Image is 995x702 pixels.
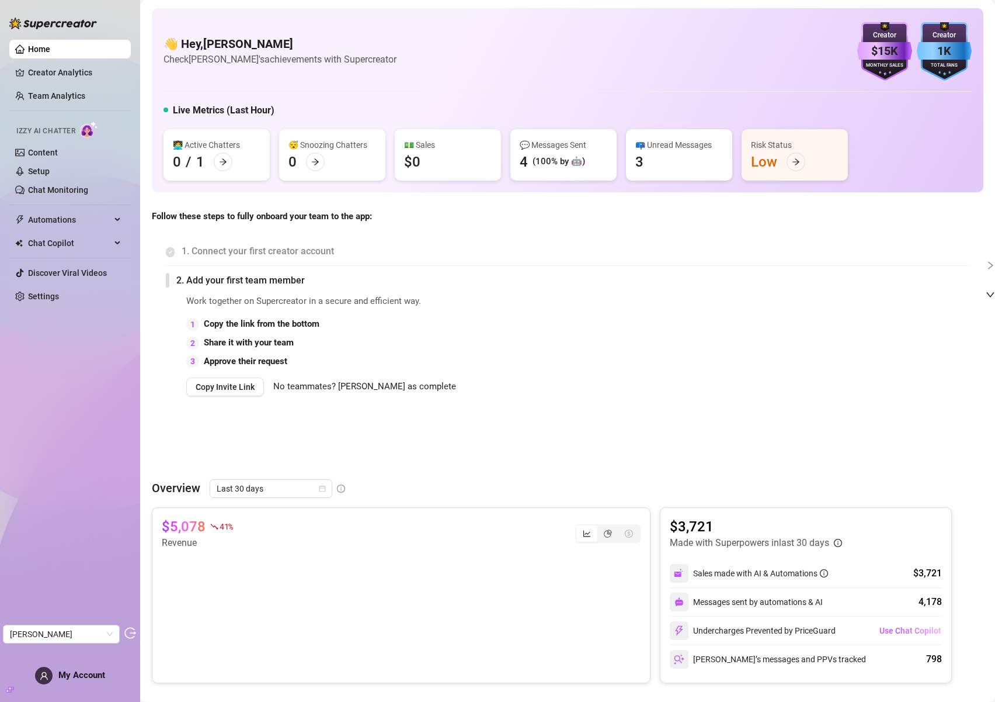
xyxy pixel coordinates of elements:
[186,355,199,368] div: 3
[28,167,50,176] a: Setup
[196,153,204,171] div: 1
[163,36,396,52] h4: 👋 Hey, [PERSON_NAME]
[834,539,842,547] span: info-circle
[693,567,828,580] div: Sales made with AI & Automations
[820,569,828,577] span: info-circle
[204,319,319,329] strong: Copy the link from the bottom
[520,139,607,151] div: 💬 Messages Sent
[670,517,842,536] article: $3,721
[986,261,995,270] span: collapsed
[204,356,287,366] strong: Approve their request
[163,52,396,67] article: Check [PERSON_NAME]'s achievements with Supercreator
[162,517,206,536] article: $5,078
[288,139,376,151] div: 😴 Snoozing Chatters
[28,63,121,82] a: Creator Analytics
[28,185,88,195] a: Chat Monitoring
[166,266,969,295] div: 2. Add your first team member
[217,480,325,497] span: Last 30 days
[10,625,113,643] span: Nina
[28,234,111,253] span: Chat Copilot
[674,654,684,665] img: svg%3e
[173,139,260,151] div: 👩‍💻 Active Chatters
[186,378,264,396] button: Copy Invite Link
[857,30,912,41] div: Creator
[28,44,50,54] a: Home
[15,215,25,224] span: thunderbolt
[337,485,345,493] span: info-circle
[926,652,942,666] div: 798
[40,672,48,680] span: user
[792,158,800,166] span: arrow-right
[186,318,199,331] div: 1
[533,155,585,169] div: (100% by 🤖)
[857,22,912,81] img: purple-badge-B9DA21FR.svg
[28,91,85,101] a: Team Analytics
[736,295,969,444] iframe: Adding Team Members
[674,568,684,579] img: svg%3e
[166,237,969,265] div: 1. Connect your first creator account
[219,158,227,166] span: arrow-right
[196,382,255,392] span: Copy Invite Link
[913,566,942,580] div: $3,721
[575,524,641,543] div: segmented control
[152,479,200,497] article: Overview
[186,295,707,309] span: Work together on Supercreator in a secure and efficient way.
[15,239,23,247] img: Chat Copilot
[670,536,829,550] article: Made with Superpowers in last 30 days
[319,485,326,492] span: calendar
[273,380,456,394] span: No teammates? [PERSON_NAME] as complete
[6,686,14,694] span: build
[204,337,294,348] strong: Share it with your team
[124,627,136,639] span: logout
[210,523,218,531] span: fall
[182,245,334,257] span: 1. Connect your first creator account
[919,595,942,609] div: 4,178
[879,626,941,635] span: Use Chat Copilot
[917,30,972,41] div: Creator
[9,18,97,29] img: logo-BBDzfeDw.svg
[670,650,866,669] div: [PERSON_NAME]’s messages and PPVs tracked
[162,536,233,550] article: Revenue
[311,158,319,166] span: arrow-right
[28,268,107,278] a: Discover Viral Videos
[58,670,105,680] span: My Account
[28,148,58,157] a: Content
[604,530,612,538] span: pie-chart
[986,290,995,299] span: expanded
[625,530,633,538] span: dollar-circle
[670,593,823,611] div: Messages sent by automations & AI
[16,126,75,137] span: Izzy AI Chatter
[674,597,684,607] img: svg%3e
[220,521,233,532] span: 41 %
[288,153,297,171] div: 0
[152,211,372,222] strong: Follow these steps to fully onboard your team to the app:
[917,22,972,81] img: blue-badge-DgoSNQY1.svg
[176,275,305,286] span: 2. Add your first team member
[173,103,274,117] h5: Live Metrics (Last Hour)
[670,621,836,640] div: Undercharges Prevented by PriceGuard
[28,292,59,301] a: Settings
[186,337,199,350] div: 2
[635,153,643,171] div: 3
[80,121,98,138] img: AI Chatter
[857,42,912,60] div: $15K
[879,621,942,640] button: Use Chat Copilot
[583,530,591,538] span: line-chart
[635,139,723,151] div: 📪 Unread Messages
[751,139,839,151] div: Risk Status
[917,62,972,70] div: Total Fans
[674,625,684,636] img: svg%3e
[520,153,528,171] div: 4
[404,139,492,151] div: 💵 Sales
[28,210,111,229] span: Automations
[173,153,181,171] div: 0
[917,42,972,60] div: 1K
[404,153,420,171] div: $0
[857,62,912,70] div: Monthly Sales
